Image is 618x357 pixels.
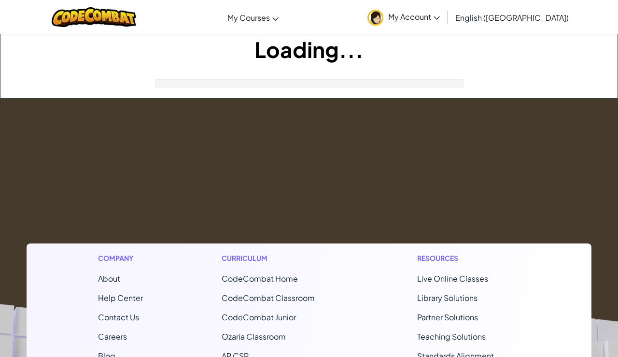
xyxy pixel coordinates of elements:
[450,4,574,30] a: English ([GEOGRAPHIC_DATA])
[363,2,445,32] a: My Account
[222,331,286,342] a: Ozaria Classroom
[98,273,120,284] a: About
[98,293,143,303] a: Help Center
[52,7,136,27] img: CodeCombat logo
[417,312,478,322] a: Partner Solutions
[222,273,298,284] span: CodeCombat Home
[417,293,478,303] a: Library Solutions
[222,293,315,303] a: CodeCombat Classroom
[0,34,618,64] h1: Loading...
[417,253,520,263] h1: Resources
[367,10,383,26] img: avatar
[388,12,440,22] span: My Account
[227,13,270,23] span: My Courses
[455,13,569,23] span: English ([GEOGRAPHIC_DATA])
[417,273,488,284] a: Live Online Classes
[98,331,127,342] a: Careers
[222,253,338,263] h1: Curriculum
[417,331,486,342] a: Teaching Solutions
[222,312,296,322] a: CodeCombat Junior
[98,312,139,322] span: Contact Us
[223,4,283,30] a: My Courses
[98,253,143,263] h1: Company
